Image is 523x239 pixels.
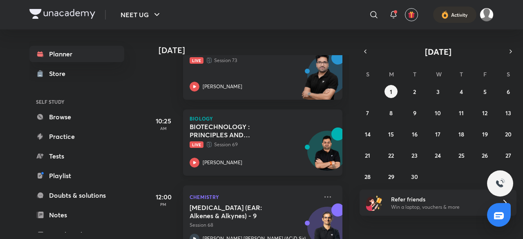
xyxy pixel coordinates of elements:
[436,70,442,78] abbr: Wednesday
[482,109,487,117] abbr: September 12, 2025
[459,109,464,117] abbr: September 11, 2025
[507,88,510,96] abbr: September 6, 2025
[29,109,124,125] a: Browse
[495,179,505,188] img: ttu
[483,70,487,78] abbr: Friday
[435,109,441,117] abbr: September 10, 2025
[413,70,416,78] abbr: Tuesday
[478,106,492,119] button: September 12, 2025
[190,203,291,220] h5: Hydrocarbons (EAR: Alkenes & Alkynes) - 9
[29,207,124,223] a: Notes
[435,130,440,138] abbr: September 17, 2025
[431,85,445,98] button: September 3, 2025
[384,170,398,183] button: September 29, 2025
[361,127,374,141] button: September 14, 2025
[408,149,421,162] button: September 23, 2025
[361,149,374,162] button: September 21, 2025
[388,130,394,138] abbr: September 15, 2025
[364,173,371,181] abbr: September 28, 2025
[455,106,468,119] button: September 11, 2025
[361,170,374,183] button: September 28, 2025
[190,141,318,149] p: Session 69
[411,152,418,159] abbr: September 23, 2025
[458,152,465,159] abbr: September 25, 2025
[159,45,351,55] h4: [DATE]
[116,7,167,23] button: NEET UG
[388,173,394,181] abbr: September 29, 2025
[408,127,421,141] button: September 16, 2025
[366,194,382,211] img: referral
[408,85,421,98] button: September 2, 2025
[190,221,318,229] p: Session 68
[190,141,203,148] span: Live
[389,109,393,117] abbr: September 8, 2025
[455,85,468,98] button: September 4, 2025
[505,130,512,138] abbr: September 20, 2025
[391,195,492,203] h6: Refer friends
[297,51,342,108] img: unacademy
[425,46,451,57] span: [DATE]
[441,10,449,20] img: activity
[384,127,398,141] button: September 15, 2025
[190,56,318,65] p: Session 73
[29,187,124,203] a: Doubts & solutions
[460,70,463,78] abbr: Thursday
[483,88,487,96] abbr: September 5, 2025
[29,65,124,82] a: Store
[384,149,398,162] button: September 22, 2025
[413,109,416,117] abbr: September 9, 2025
[455,149,468,162] button: September 25, 2025
[190,57,203,64] span: Live
[478,149,492,162] button: September 26, 2025
[29,148,124,164] a: Tests
[366,70,369,78] abbr: Sunday
[203,83,242,90] p: [PERSON_NAME]
[412,130,418,138] abbr: September 16, 2025
[502,127,515,141] button: September 20, 2025
[361,106,374,119] button: September 7, 2025
[480,8,494,22] img: Aman raj
[147,126,180,131] p: AM
[458,130,464,138] abbr: September 18, 2025
[505,152,511,159] abbr: September 27, 2025
[436,88,440,96] abbr: September 3, 2025
[455,127,468,141] button: September 18, 2025
[147,192,180,202] h5: 12:00
[405,8,418,21] button: avatar
[391,203,492,211] p: Win a laptop, vouchers & more
[190,192,318,202] p: Chemistry
[308,135,347,174] img: Avatar
[365,130,371,138] abbr: September 14, 2025
[49,69,70,78] div: Store
[384,106,398,119] button: September 8, 2025
[482,152,488,159] abbr: September 26, 2025
[505,109,511,117] abbr: September 13, 2025
[478,127,492,141] button: September 19, 2025
[384,85,398,98] button: September 1, 2025
[29,95,124,109] h6: SELF STUDY
[389,70,394,78] abbr: Monday
[482,130,488,138] abbr: September 19, 2025
[413,88,416,96] abbr: September 2, 2025
[365,152,370,159] abbr: September 21, 2025
[431,106,445,119] button: September 10, 2025
[29,9,95,21] a: Company Logo
[29,9,95,19] img: Company Logo
[502,149,515,162] button: September 27, 2025
[29,168,124,184] a: Playlist
[366,109,369,117] abbr: September 7, 2025
[411,173,418,181] abbr: September 30, 2025
[190,123,291,139] h5: BIOTECHNOLOGY : PRINCIPLES AND PROCESSES - 3
[29,46,124,62] a: Planner
[147,116,180,126] h5: 10:25
[408,106,421,119] button: September 9, 2025
[29,128,124,145] a: Practice
[435,152,441,159] abbr: September 24, 2025
[388,152,394,159] abbr: September 22, 2025
[431,127,445,141] button: September 17, 2025
[460,88,463,96] abbr: September 4, 2025
[147,202,180,207] p: PM
[408,170,421,183] button: September 30, 2025
[371,46,505,57] button: [DATE]
[190,116,336,121] p: Biology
